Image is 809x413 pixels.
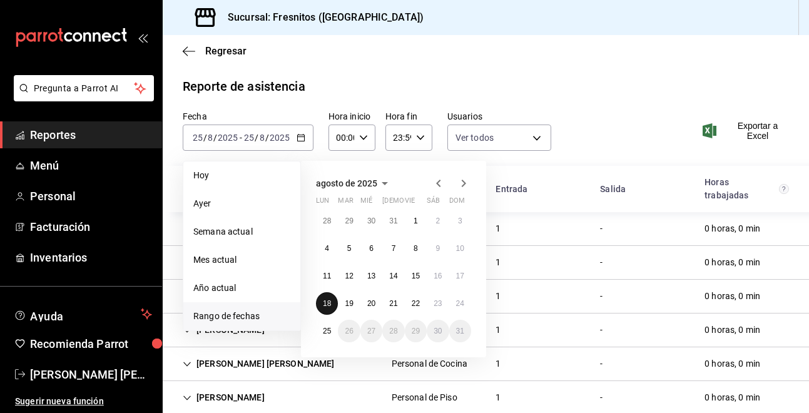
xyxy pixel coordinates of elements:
abbr: 10 de agosto de 2025 [456,244,464,253]
div: Cell [695,352,770,375]
abbr: 9 de agosto de 2025 [435,244,440,253]
span: agosto de 2025 [316,178,377,188]
button: 5 de agosto de 2025 [338,237,360,260]
button: 1 de agosto de 2025 [405,210,427,232]
abbr: 12 de agosto de 2025 [345,272,353,280]
abbr: 17 de agosto de 2025 [456,272,464,280]
abbr: 13 de agosto de 2025 [367,272,375,280]
input: -- [243,133,255,143]
abbr: martes [338,196,353,210]
input: -- [207,133,213,143]
input: -- [259,133,265,143]
div: Cell [590,319,613,342]
span: Ver todos [455,131,494,144]
div: HeadCell [695,171,799,207]
div: Cell [695,285,770,308]
button: Pregunta a Parrot AI [14,75,154,101]
span: Sugerir nueva función [15,395,152,408]
div: Cell [695,251,770,274]
span: / [265,133,269,143]
button: 2 de agosto de 2025 [427,210,449,232]
button: open_drawer_menu [138,33,148,43]
abbr: 18 de agosto de 2025 [323,299,331,308]
abbr: jueves [382,196,456,210]
abbr: 28 de agosto de 2025 [389,327,397,335]
abbr: 31 de agosto de 2025 [456,327,464,335]
button: 19 de agosto de 2025 [338,292,360,315]
span: Rango de fechas [193,310,290,323]
abbr: 26 de agosto de 2025 [345,327,353,335]
button: Regresar [183,45,247,57]
div: Row [163,314,809,347]
abbr: 2 de agosto de 2025 [435,217,440,225]
div: Cell [173,386,275,409]
abbr: sábado [427,196,440,210]
button: 26 de agosto de 2025 [338,320,360,342]
button: 28 de agosto de 2025 [382,320,404,342]
abbr: 1 de agosto de 2025 [414,217,418,225]
abbr: domingo [449,196,465,210]
div: Row [163,212,809,246]
input: ---- [217,133,238,143]
span: / [213,133,217,143]
input: ---- [269,133,290,143]
svg: El total de horas trabajadas por usuario es el resultado de la suma redondeada del registro de ho... [779,184,789,194]
abbr: 5 de agosto de 2025 [347,244,352,253]
button: 9 de agosto de 2025 [427,237,449,260]
div: Cell [382,386,467,409]
abbr: 7 de agosto de 2025 [392,244,396,253]
abbr: 28 de julio de 2025 [323,217,331,225]
label: Hora fin [385,112,432,121]
div: HeadCell [590,178,695,201]
button: 16 de agosto de 2025 [427,265,449,287]
span: Recomienda Parrot [30,335,152,352]
div: Cell [173,251,275,274]
abbr: 25 de agosto de 2025 [323,327,331,335]
a: Pregunta a Parrot AI [9,91,154,104]
button: Exportar a Excel [705,121,789,141]
span: Personal [30,188,152,205]
span: Hoy [193,169,290,182]
div: HeadCell [486,178,590,201]
abbr: lunes [316,196,329,210]
button: 3 de agosto de 2025 [449,210,471,232]
div: Cell [382,352,477,375]
abbr: 8 de agosto de 2025 [414,244,418,253]
button: 8 de agosto de 2025 [405,237,427,260]
label: Hora inicio [328,112,375,121]
button: 7 de agosto de 2025 [382,237,404,260]
div: Cell [695,217,770,240]
div: Personal de Cocina [392,357,467,370]
div: Cell [590,251,613,274]
button: 25 de agosto de 2025 [316,320,338,342]
div: Row [163,347,809,381]
div: Cell [173,352,345,375]
button: 27 de agosto de 2025 [360,320,382,342]
label: Fecha [183,112,313,121]
abbr: 6 de agosto de 2025 [369,244,374,253]
span: Año actual [193,282,290,295]
div: Cell [173,319,275,342]
button: 31 de julio de 2025 [382,210,404,232]
div: Cell [590,352,613,375]
abbr: 29 de julio de 2025 [345,217,353,225]
div: Cell [590,217,613,240]
abbr: 20 de agosto de 2025 [367,299,375,308]
span: Ayuda [30,307,136,322]
div: Cell [173,217,275,240]
abbr: 14 de agosto de 2025 [389,272,397,280]
div: Cell [695,319,770,342]
span: Reportes [30,126,152,143]
div: Cell [486,352,511,375]
div: Personal de Piso [392,391,457,404]
button: 31 de agosto de 2025 [449,320,471,342]
button: 4 de agosto de 2025 [316,237,338,260]
div: Row [163,280,809,314]
abbr: 29 de agosto de 2025 [412,327,420,335]
div: HeadCell [173,178,382,201]
abbr: 19 de agosto de 2025 [345,299,353,308]
div: Cell [173,285,345,308]
abbr: 11 de agosto de 2025 [323,272,331,280]
button: 29 de agosto de 2025 [405,320,427,342]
